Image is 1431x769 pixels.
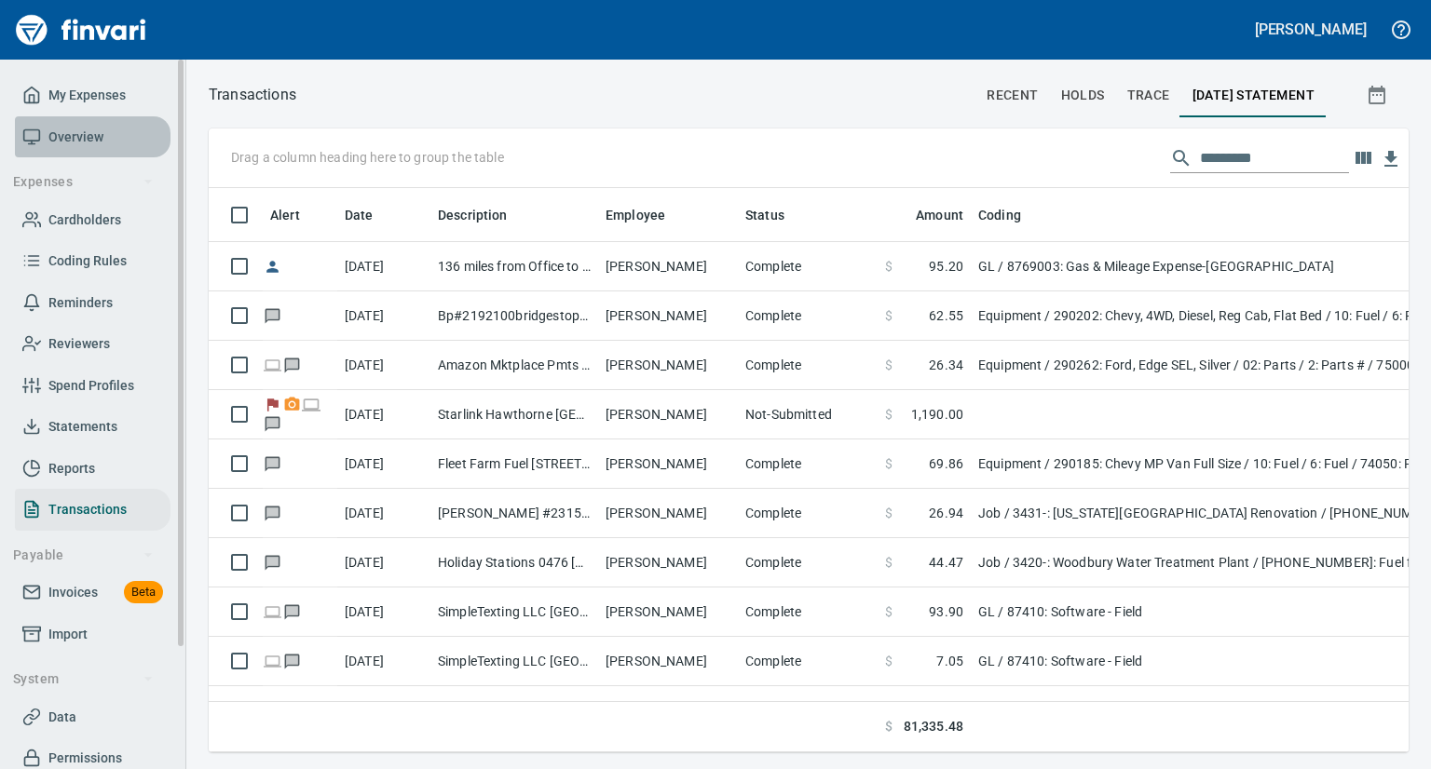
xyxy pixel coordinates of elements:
[48,498,127,521] span: Transactions
[430,390,598,439] td: Starlink Hawthorne [GEOGRAPHIC_DATA]
[124,582,163,603] span: Beta
[345,204,398,226] span: Date
[15,116,170,158] a: Overview
[282,358,302,371] span: Has messages
[987,84,1038,107] span: recent
[15,448,170,490] a: Reports
[738,390,878,439] td: Not-Submitted
[430,242,598,291] td: 136 miles from Office to [GEOGRAPHIC_DATA]
[738,439,878,489] td: Complete
[929,306,963,325] span: 62.55
[885,652,893,670] span: $
[1192,84,1315,107] span: [DATE] Statement
[15,696,170,738] a: Data
[430,439,598,489] td: Fleet Farm Fuel [STREET_ADDRESS]
[885,602,893,621] span: $
[598,291,738,341] td: [PERSON_NAME]
[263,457,282,469] span: Has messages
[48,374,134,398] span: Spend Profiles
[6,538,161,573] button: Payable
[885,454,893,473] span: $
[916,204,963,226] span: Amount
[598,587,738,637] td: [PERSON_NAME]
[263,398,282,411] span: Flagged
[209,84,296,106] nav: breadcrumb
[263,418,282,430] span: Has messages
[738,637,878,686] td: Complete
[1127,84,1170,107] span: trace
[48,84,126,107] span: My Expenses
[606,204,665,226] span: Employee
[738,489,878,538] td: Complete
[282,398,302,411] span: Receipt Required
[337,242,430,291] td: [DATE]
[1061,84,1105,107] span: holds
[738,291,878,341] td: Complete
[6,165,161,199] button: Expenses
[15,489,170,531] a: Transactions
[430,587,598,637] td: SimpleTexting LLC [GEOGRAPHIC_DATA] [GEOGRAPHIC_DATA]
[978,204,1021,226] span: Coding
[48,415,117,438] span: Statements
[263,358,282,371] span: Online transaction
[430,291,598,341] td: Bp#2192100bridgestop B [GEOGRAPHIC_DATA]
[738,341,878,390] td: Complete
[345,204,374,226] span: Date
[1377,145,1405,173] button: Download table
[738,686,878,735] td: Complete
[598,489,738,538] td: [PERSON_NAME]
[598,439,738,489] td: [PERSON_NAME]
[13,544,154,567] span: Payable
[263,605,282,617] span: Online transaction
[885,356,893,374] span: $
[270,204,300,226] span: Alert
[929,504,963,522] span: 26.94
[337,538,430,587] td: [DATE]
[929,356,963,374] span: 26.34
[978,204,1045,226] span: Coding
[598,341,738,390] td: [PERSON_NAME]
[598,637,738,686] td: [PERSON_NAME]
[48,126,103,149] span: Overview
[911,405,963,424] span: 1,190.00
[48,250,127,273] span: Coding Rules
[745,204,809,226] span: Status
[263,654,282,667] span: Online transaction
[302,398,321,411] span: Online transaction
[270,204,324,226] span: Alert
[263,506,282,519] span: Has messages
[48,332,110,356] span: Reviewers
[337,686,430,735] td: [DATE]
[15,74,170,116] a: My Expenses
[929,454,963,473] span: 69.86
[337,587,430,637] td: [DATE]
[885,504,893,522] span: $
[885,306,893,325] span: $
[263,556,282,568] span: Has messages
[6,662,161,696] button: System
[738,538,878,587] td: Complete
[11,7,151,52] img: Finvari
[263,260,282,272] span: Reimbursement
[430,538,598,587] td: Holiday Stations 0476 [GEOGRAPHIC_DATA] [GEOGRAPHIC_DATA]
[209,84,296,106] p: Transactions
[48,291,113,315] span: Reminders
[738,242,878,291] td: Complete
[904,717,963,736] span: 81,335.48
[885,405,893,424] span: $
[929,602,963,621] span: 93.90
[48,457,95,480] span: Reports
[885,553,893,572] span: $
[598,390,738,439] td: [PERSON_NAME]
[929,553,963,572] span: 44.47
[15,614,170,655] a: Import
[337,637,430,686] td: [DATE]
[337,341,430,390] td: [DATE]
[337,390,430,439] td: [DATE]
[936,652,963,670] span: 7.05
[282,605,302,617] span: Has messages
[15,199,170,241] a: Cardholders
[1250,15,1371,44] button: [PERSON_NAME]
[15,240,170,282] a: Coding Rules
